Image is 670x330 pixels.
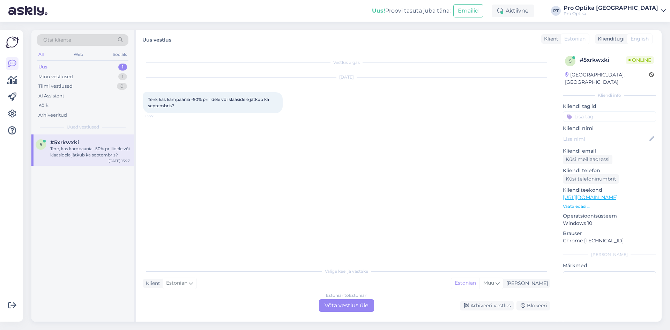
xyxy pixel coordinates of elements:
[166,279,187,287] span: Estonian
[564,5,666,16] a: Pro Optika [GEOGRAPHIC_DATA]Pro Optika
[563,194,618,200] a: [URL][DOMAIN_NAME]
[504,280,548,287] div: [PERSON_NAME]
[563,203,656,210] p: Vaata edasi ...
[453,4,483,17] button: Emailid
[40,142,42,147] span: 5
[563,251,656,258] div: [PERSON_NAME]
[67,124,99,130] span: Uued vestlused
[460,301,514,310] div: Arhiveeri vestlus
[563,155,612,164] div: Küsi meiliaadressi
[37,50,45,59] div: All
[551,6,561,16] div: PT
[148,97,270,108] span: Tere, kas kampaania -50% prillidele või klaasidele jätkub ka septembris?
[372,7,385,14] b: Uus!
[564,5,658,11] div: Pro Optika [GEOGRAPHIC_DATA]
[38,64,47,71] div: Uus
[143,268,550,274] div: Valige keel ja vastake
[569,58,572,64] span: 5
[483,280,494,286] span: Muu
[111,50,128,59] div: Socials
[372,7,451,15] div: Proovi tasuta juba täna:
[565,71,649,86] div: [GEOGRAPHIC_DATA], [GEOGRAPHIC_DATA]
[563,262,656,269] p: Märkmed
[563,103,656,110] p: Kliendi tag'id
[626,56,654,64] span: Online
[50,139,79,146] span: #5xrkwxki
[563,174,619,184] div: Küsi telefoninumbrit
[143,74,550,80] div: [DATE]
[631,35,649,43] span: English
[563,92,656,98] div: Kliendi info
[564,35,586,43] span: Estonian
[451,278,479,288] div: Estonian
[564,11,658,16] div: Pro Optika
[563,230,656,237] p: Brauser
[38,73,73,80] div: Minu vestlused
[595,35,625,43] div: Klienditugi
[516,301,550,310] div: Blokeeri
[109,158,130,163] div: [DATE] 13:27
[142,34,171,44] label: Uus vestlus
[563,220,656,227] p: Windows 10
[50,146,130,158] div: Tere, kas kampaania -50% prillidele või klaasidele jätkub ka septembris?
[145,113,171,119] span: 13:27
[563,135,648,143] input: Lisa nimi
[563,125,656,132] p: Kliendi nimi
[38,102,49,109] div: Kõik
[580,56,626,64] div: # 5xrkwxki
[563,186,656,194] p: Klienditeekond
[563,167,656,174] p: Kliendi telefon
[38,112,67,119] div: Arhiveeritud
[326,292,367,299] div: Estonian to Estonian
[563,147,656,155] p: Kliendi email
[563,212,656,220] p: Operatsioonisüsteem
[38,83,73,90] div: Tiimi vestlused
[492,5,534,17] div: Aktiivne
[43,36,71,44] span: Otsi kliente
[72,50,84,59] div: Web
[118,73,127,80] div: 1
[563,237,656,244] p: Chrome [TECHNICAL_ID]
[38,93,64,100] div: AI Assistent
[143,59,550,66] div: Vestlus algas
[541,35,558,43] div: Klient
[563,111,656,122] input: Lisa tag
[143,280,160,287] div: Klient
[319,299,374,312] div: Võta vestlus üle
[118,64,127,71] div: 1
[117,83,127,90] div: 0
[6,36,19,49] img: Askly Logo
